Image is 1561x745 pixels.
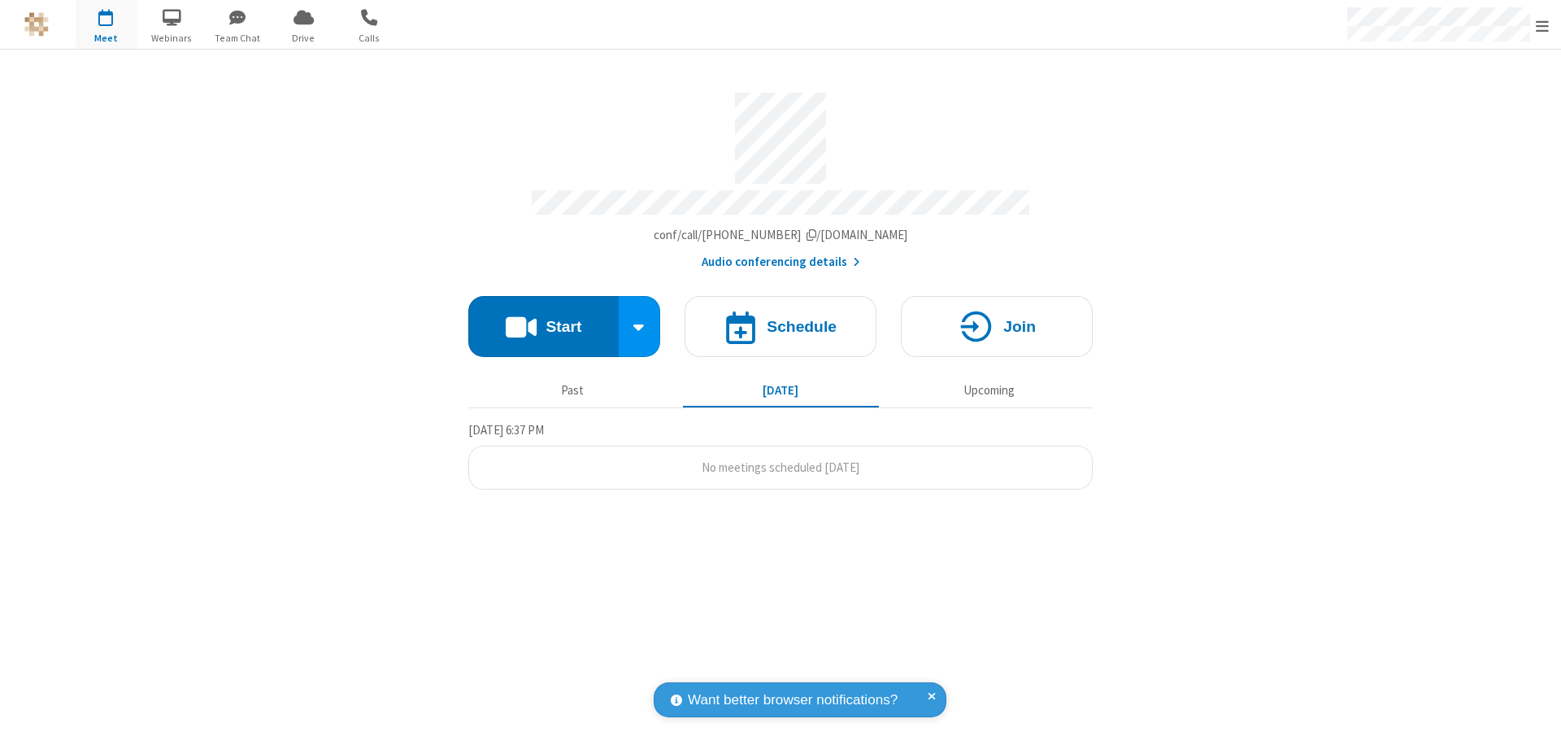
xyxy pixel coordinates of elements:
[685,296,876,357] button: Schedule
[619,296,661,357] div: Start conference options
[546,319,581,334] h4: Start
[767,319,837,334] h4: Schedule
[468,420,1093,490] section: Today's Meetings
[339,31,400,46] span: Calls
[76,31,137,46] span: Meet
[891,375,1087,406] button: Upcoming
[683,375,879,406] button: [DATE]
[702,253,860,272] button: Audio conferencing details
[24,12,49,37] img: QA Selenium DO NOT DELETE OR CHANGE
[654,226,908,245] button: Copy my meeting room linkCopy my meeting room link
[273,31,334,46] span: Drive
[901,296,1093,357] button: Join
[468,81,1093,272] section: Account details
[654,227,908,242] span: Copy my meeting room link
[475,375,671,406] button: Past
[207,31,268,46] span: Team Chat
[1003,319,1036,334] h4: Join
[688,690,898,711] span: Want better browser notifications?
[468,296,619,357] button: Start
[141,31,202,46] span: Webinars
[468,422,544,438] span: [DATE] 6:37 PM
[702,460,859,475] span: No meetings scheduled [DATE]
